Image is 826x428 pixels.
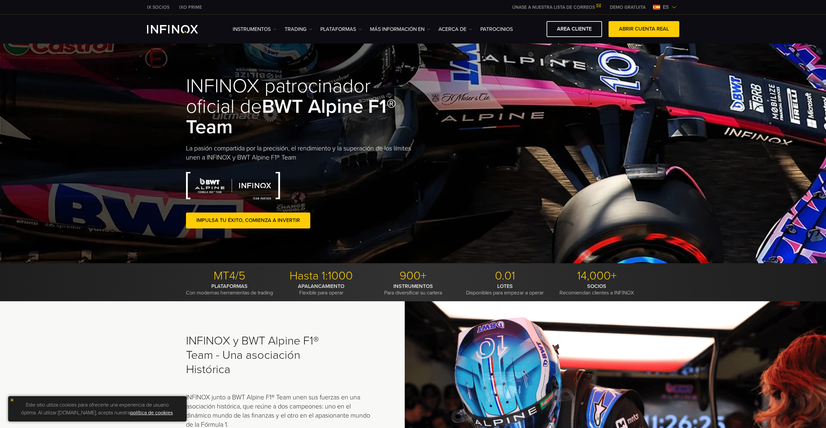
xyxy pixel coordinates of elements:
[547,21,602,37] a: AREA CLIENTE
[142,4,174,11] a: INFINOX
[320,25,362,33] a: PLATAFORMAS
[370,25,430,33] a: Más información en
[233,25,277,33] a: Instrumentos
[605,4,650,11] a: INFINOX MENU
[660,3,672,11] span: es
[186,144,413,162] p: La pasión compartida por la precisión, el rendimiento y la superación de los límites unen a INFIN...
[438,25,472,33] a: ACERCA DE
[507,5,605,10] a: ÚNASE A NUESTRA LISTA DE CORREOS
[186,213,310,228] a: Impulsa tu éxito, comienza a invertir
[11,399,183,418] p: Este sitio utiliza cookies para ofrecerle una experiencia de usuario óptima. Al utilizar [DOMAIN_...
[609,21,679,37] a: ABRIR CUENTA REAL
[10,398,14,402] img: yellow close icon
[147,25,213,33] a: INFINOX Logo
[186,95,396,139] strong: BWT Alpine F1® Team
[130,409,173,416] a: política de cookies
[186,76,413,137] h1: INFINOX patrocinador oficial de
[285,25,312,33] a: TRADING
[174,4,207,11] a: INFINOX
[186,334,332,377] h2: INFINOX y BWT Alpine F1® Team - Una asociación Histórica
[480,25,513,33] a: Patrocinios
